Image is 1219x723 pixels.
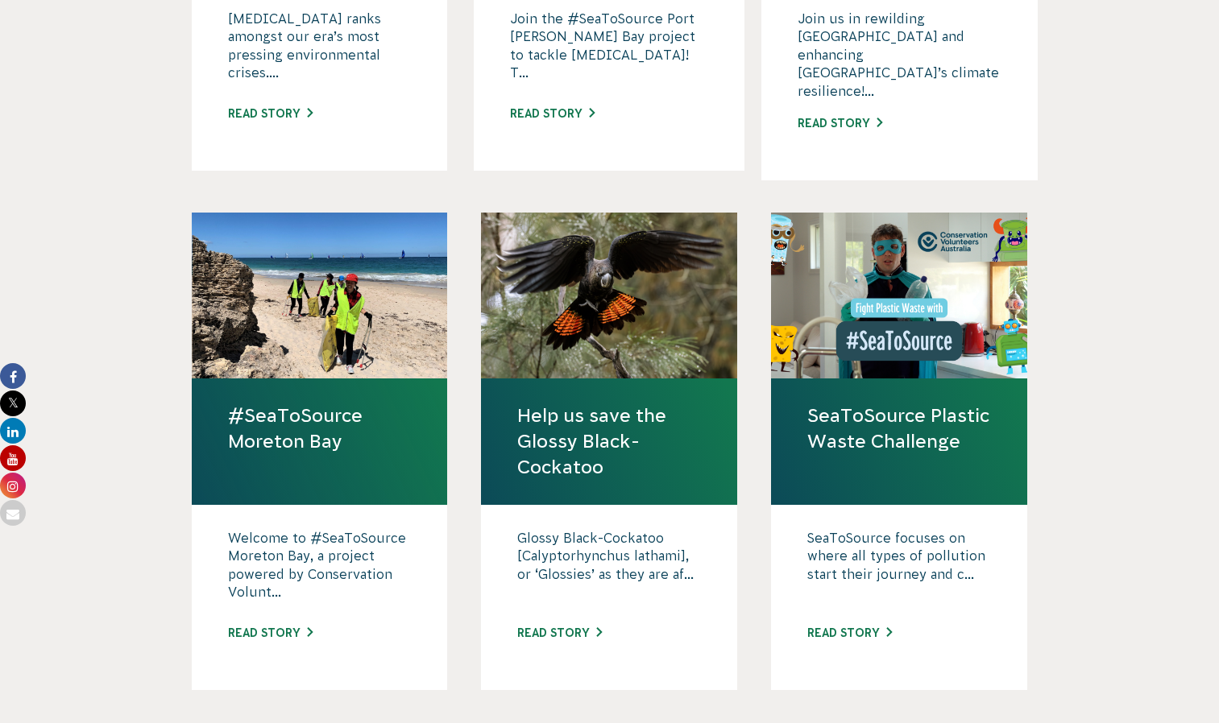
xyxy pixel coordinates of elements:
[517,529,701,609] p: Glossy Black-Cockatoo [Calyptorhynchus lathami], or ‘Glossies’ as they are af...
[510,10,708,90] p: Join the #SeaToSource Port [PERSON_NAME] Bay project to tackle [MEDICAL_DATA]! T...
[228,403,412,454] a: #SeaToSource Moreton Bay
[798,10,1001,100] p: Join us in rewilding [GEOGRAPHIC_DATA] and enhancing [GEOGRAPHIC_DATA]’s climate resilience!...
[807,626,892,639] a: Read story
[517,403,701,481] a: Help us save the Glossy Black-Cockatoo
[807,403,991,454] a: SeaToSource Plastic Waste Challenge
[798,117,882,130] a: Read story
[807,529,991,609] p: SeaToSource focuses on where all types of pollution start their journey and c...
[510,107,595,120] a: Read story
[228,529,412,609] p: Welcome to #SeaToSource Moreton Bay, a project powered by Conservation Volunt...
[517,626,602,639] a: Read story
[228,107,313,120] a: Read story
[228,626,313,639] a: Read story
[228,10,412,90] p: [MEDICAL_DATA] ranks amongst our era’s most pressing environmental crises....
